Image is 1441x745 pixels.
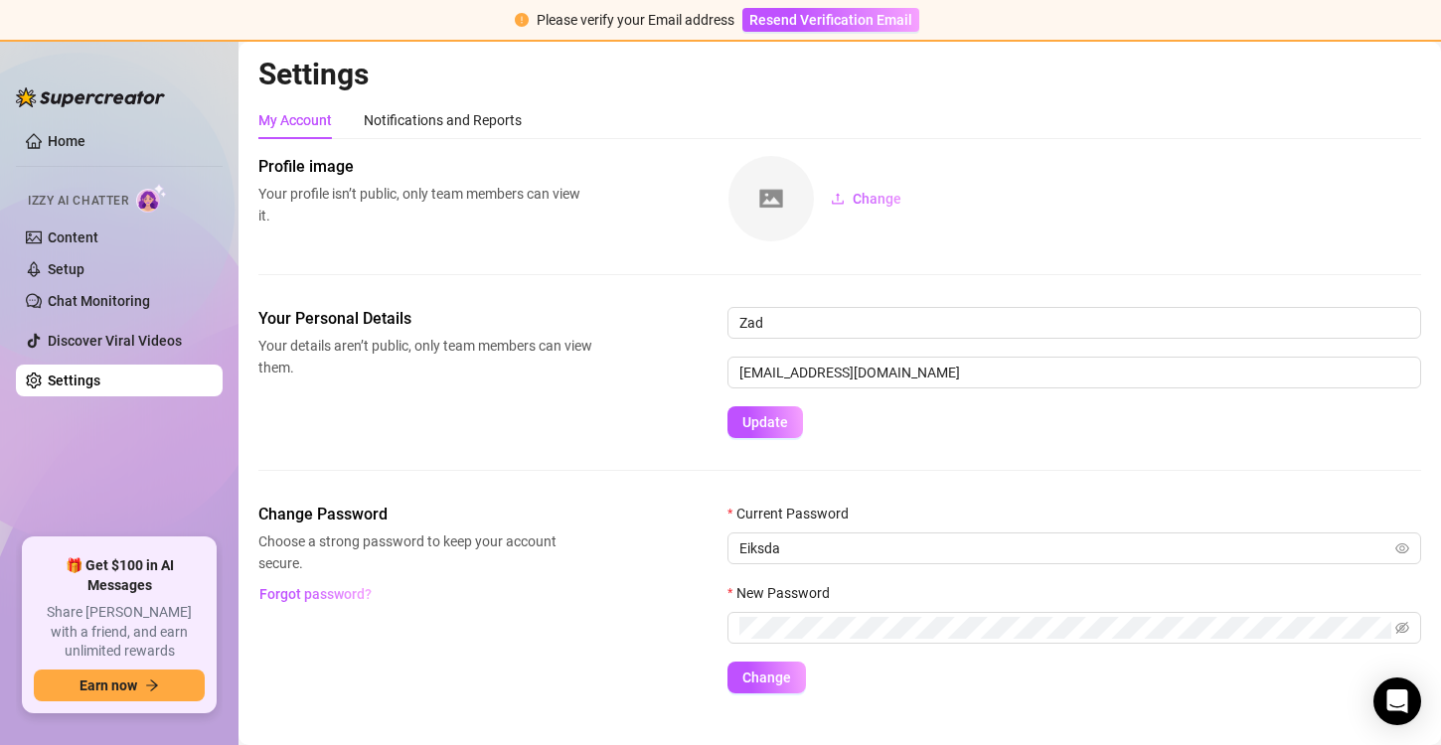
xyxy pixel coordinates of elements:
[258,155,592,179] span: Profile image
[34,556,205,595] span: 🎁 Get $100 in AI Messages
[80,677,137,693] span: Earn now
[34,670,205,701] button: Earn nowarrow-right
[258,109,332,131] div: My Account
[364,109,522,131] div: Notifications and Reports
[48,133,85,149] a: Home
[48,333,182,349] a: Discover Viral Videos
[48,293,150,309] a: Chat Monitoring
[1395,541,1409,555] span: eye
[515,13,529,27] span: exclamation-circle
[853,191,901,207] span: Change
[258,56,1421,93] h2: Settings
[727,357,1421,388] input: Enter new email
[728,156,814,241] img: square-placeholder.png
[34,603,205,662] span: Share [PERSON_NAME] with a friend, and earn unlimited rewards
[742,8,919,32] button: Resend Verification Email
[1395,621,1409,635] span: eye-invisible
[136,184,167,213] img: AI Chatter
[742,414,788,430] span: Update
[1373,677,1421,725] div: Open Intercom Messenger
[258,503,592,526] span: Change Password
[742,670,791,685] span: Change
[537,9,734,31] div: Please verify your Email address
[727,503,862,524] label: Current Password
[258,335,592,378] span: Your details aren’t public, only team members can view them.
[831,192,845,206] span: upload
[145,678,159,692] span: arrow-right
[28,192,128,211] span: Izzy AI Chatter
[258,530,592,574] span: Choose a strong password to keep your account secure.
[258,183,592,226] span: Your profile isn’t public, only team members can view it.
[815,183,917,215] button: Change
[727,406,803,438] button: Update
[48,261,84,277] a: Setup
[727,307,1421,339] input: Enter name
[258,578,372,610] button: Forgot password?
[48,229,98,245] a: Content
[48,372,100,388] a: Settings
[258,307,592,331] span: Your Personal Details
[727,662,806,693] button: Change
[727,582,843,604] label: New Password
[739,617,1391,639] input: New Password
[259,586,372,602] span: Forgot password?
[749,12,912,28] span: Resend Verification Email
[16,87,165,107] img: logo-BBDzfeDw.svg
[739,537,1391,559] input: Current Password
